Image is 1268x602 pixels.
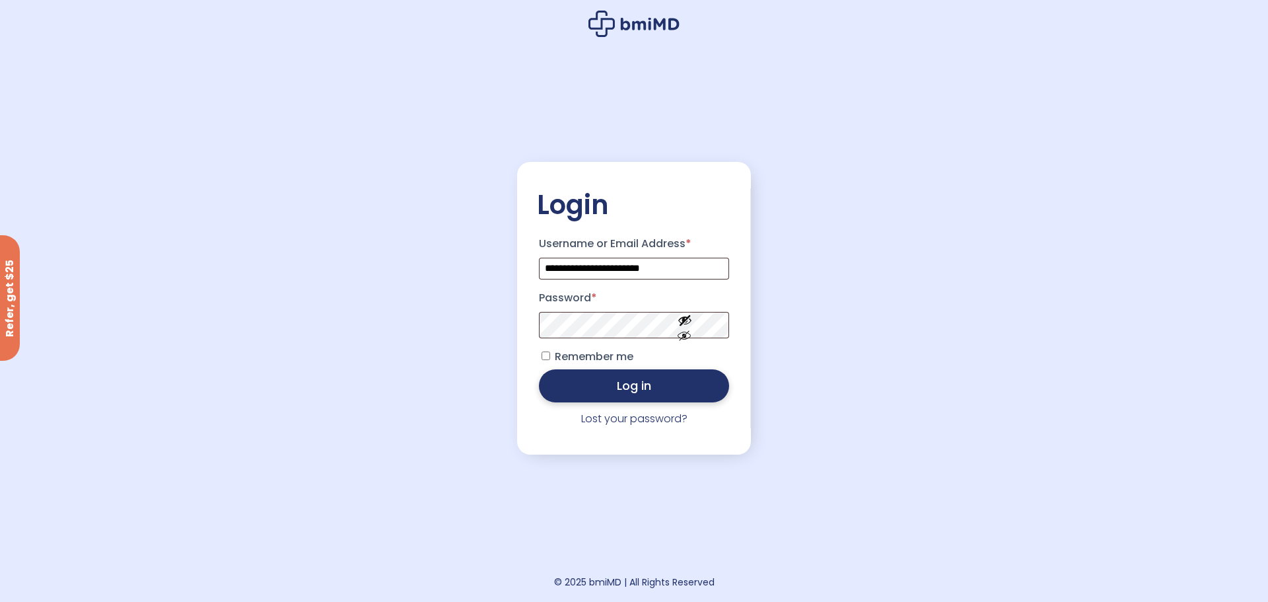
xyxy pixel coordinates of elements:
input: Remember me [542,352,550,360]
span: Remember me [555,349,633,364]
div: © 2025 bmiMD | All Rights Reserved [554,573,715,591]
button: Log in [539,369,729,402]
button: Show password [648,302,722,348]
h2: Login [537,188,731,221]
label: Password [539,287,729,309]
label: Username or Email Address [539,233,729,254]
a: Lost your password? [581,411,687,426]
